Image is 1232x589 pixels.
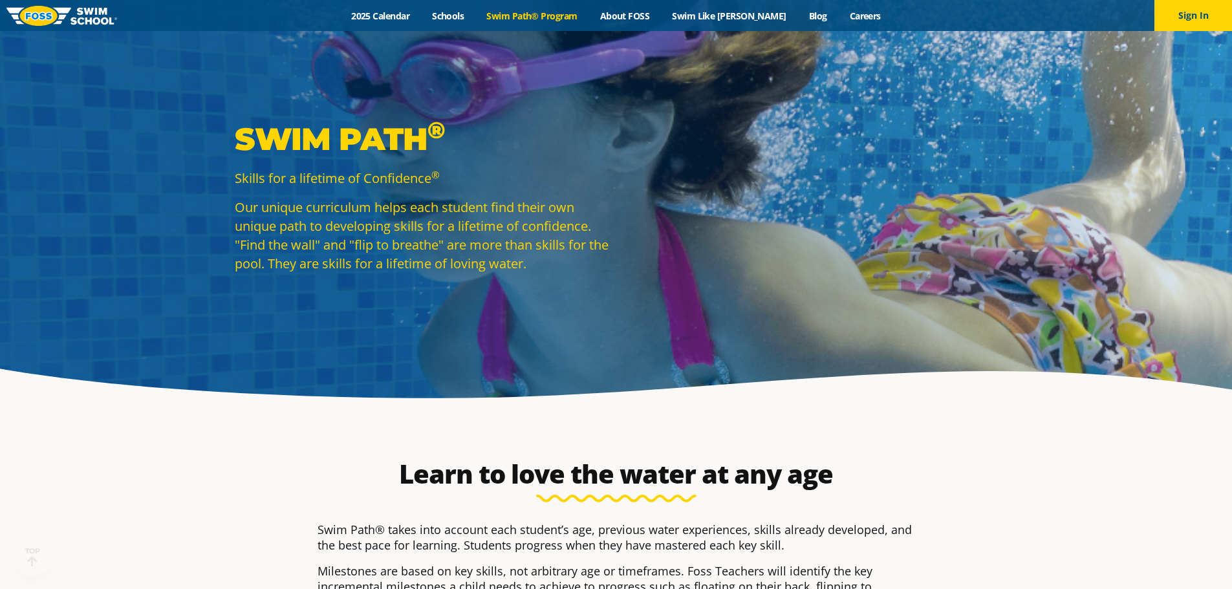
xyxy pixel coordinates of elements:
[661,10,798,22] a: Swim Like [PERSON_NAME]
[421,10,475,22] a: Schools
[25,547,40,567] div: TOP
[431,168,439,181] sup: ®
[838,10,892,22] a: Careers
[340,10,421,22] a: 2025 Calendar
[475,10,589,22] a: Swim Path® Program
[235,198,610,273] p: Our unique curriculum helps each student find their own unique path to developing skills for a li...
[797,10,838,22] a: Blog
[235,120,610,158] p: Swim Path
[427,116,445,144] sup: ®
[235,169,610,187] p: Skills for a lifetime of Confidence
[6,6,117,26] img: FOSS Swim School Logo
[318,522,915,553] p: Swim Path® takes into account each student’s age, previous water experiences, skills already deve...
[589,10,661,22] a: About FOSS
[311,458,922,489] h2: Learn to love the water at any age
